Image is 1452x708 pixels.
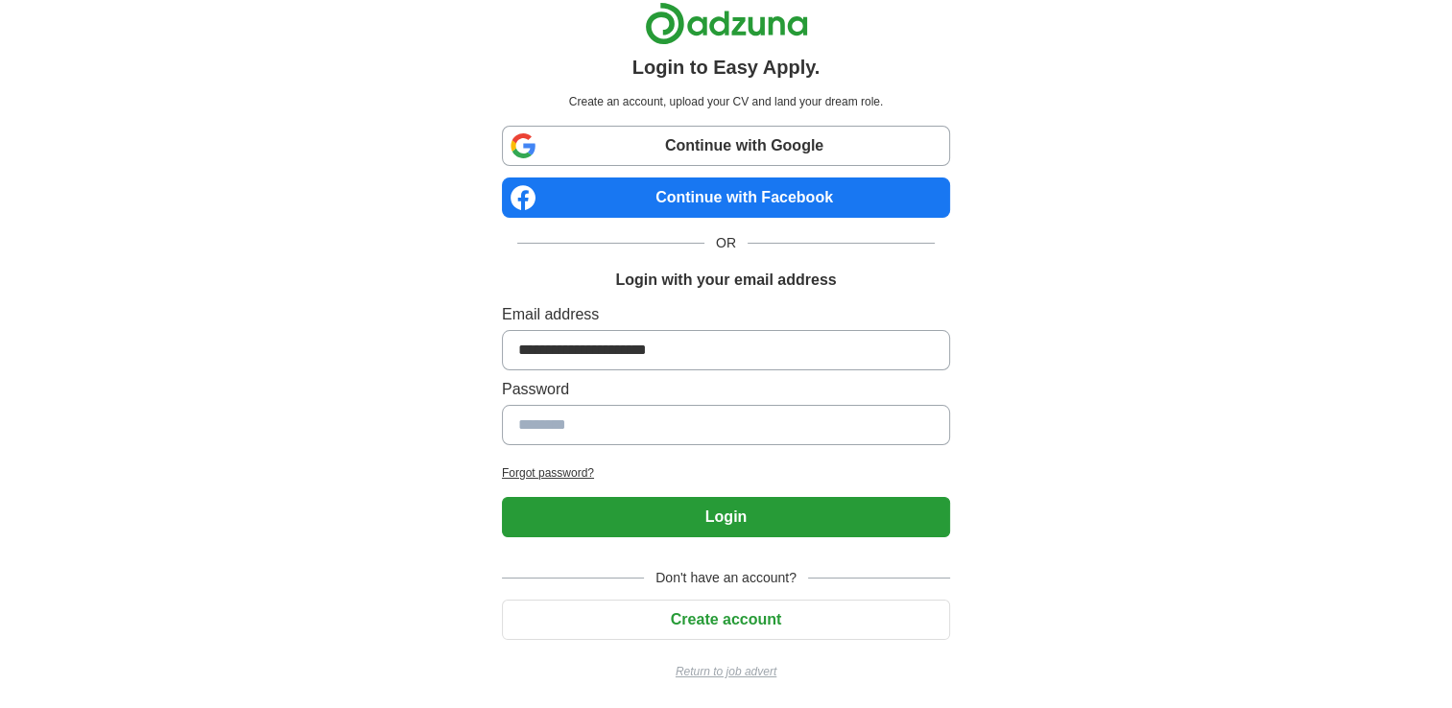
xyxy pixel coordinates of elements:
img: Adzuna logo [645,2,808,45]
h1: Login to Easy Apply. [632,53,821,82]
button: Login [502,497,950,537]
a: Forgot password? [502,464,950,482]
a: Return to job advert [502,663,950,680]
label: Email address [502,303,950,326]
a: Continue with Facebook [502,177,950,218]
a: Create account [502,611,950,627]
span: OR [704,233,748,253]
button: Create account [502,600,950,640]
a: Continue with Google [502,126,950,166]
p: Create an account, upload your CV and land your dream role. [506,93,946,110]
span: Don't have an account? [644,568,808,588]
label: Password [502,378,950,401]
h1: Login with your email address [615,269,836,292]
